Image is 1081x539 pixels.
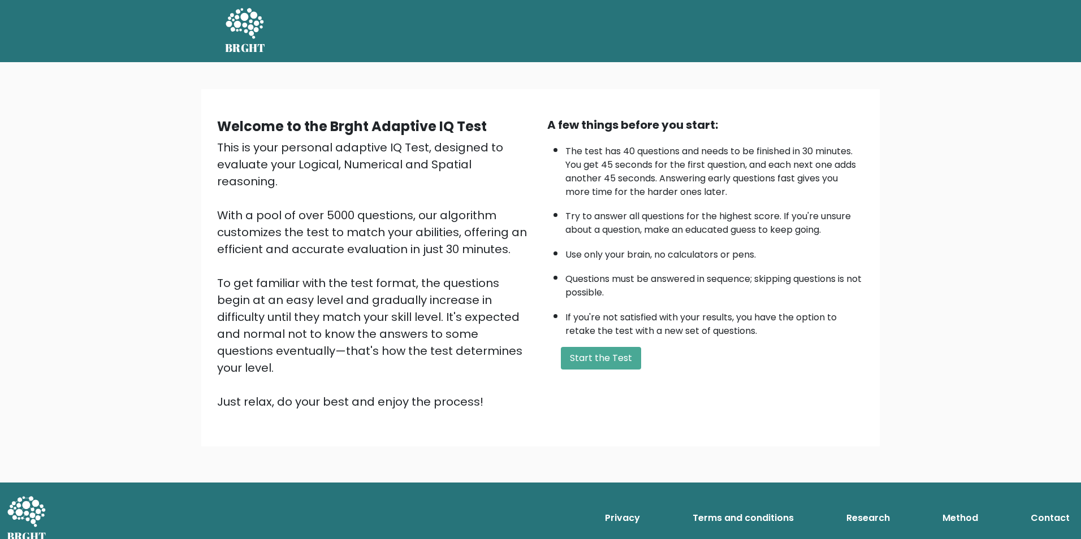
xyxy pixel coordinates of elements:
[225,41,266,55] h5: BRGHT
[938,507,983,529] a: Method
[217,117,487,136] b: Welcome to the Brght Adaptive IQ Test
[688,507,798,529] a: Terms and conditions
[565,242,864,262] li: Use only your brain, no calculators or pens.
[565,267,864,299] li: Questions must be answered in sequence; skipping questions is not possible.
[565,139,864,199] li: The test has 40 questions and needs to be finished in 30 minutes. You get 45 seconds for the firs...
[565,305,864,338] li: If you're not satisfied with your results, you have the option to retake the test with a new set ...
[547,116,864,133] div: A few things before you start:
[600,507,645,529] a: Privacy
[565,204,864,237] li: Try to answer all questions for the highest score. If you're unsure about a question, make an edu...
[217,139,534,410] div: This is your personal adaptive IQ Test, designed to evaluate your Logical, Numerical and Spatial ...
[1026,507,1074,529] a: Contact
[842,507,894,529] a: Research
[561,347,641,370] button: Start the Test
[225,5,266,58] a: BRGHT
